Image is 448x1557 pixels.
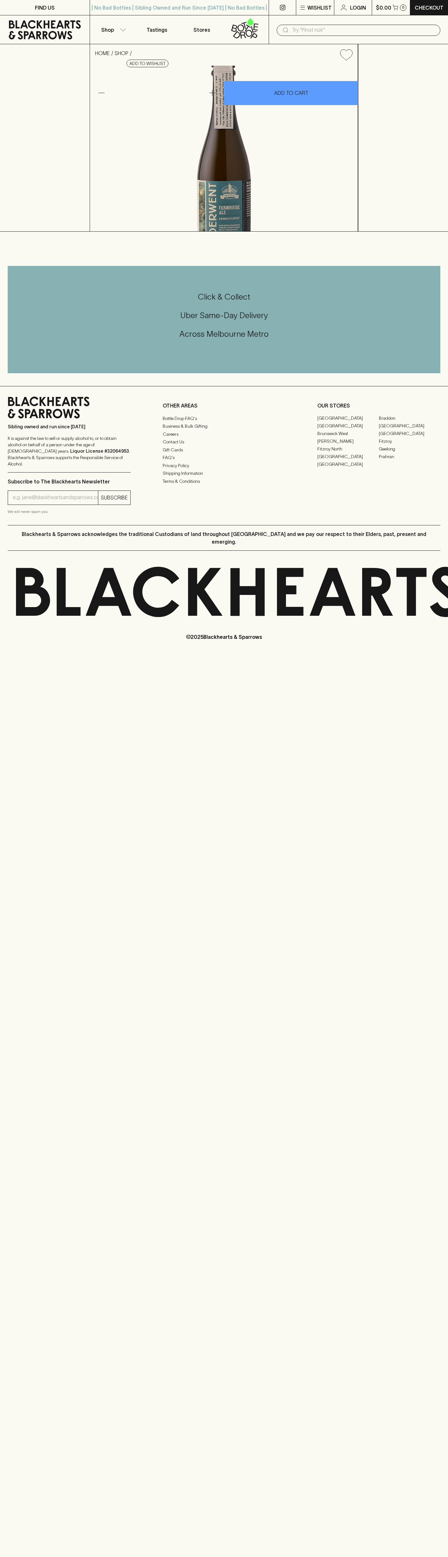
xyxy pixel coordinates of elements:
[70,449,129,454] strong: Liquor License #32064953
[8,292,440,302] h5: Click & Collect
[376,4,391,12] p: $0.00
[8,508,131,515] p: We will never spam you
[317,461,379,468] a: [GEOGRAPHIC_DATA]
[163,415,286,422] a: Bottle Drop FAQ's
[379,453,440,461] a: Prahran
[90,15,135,44] button: Shop
[307,4,332,12] p: Wishlist
[317,402,440,409] p: OUR STORES
[179,15,224,44] a: Stores
[163,446,286,454] a: Gift Cards
[98,491,130,505] button: SUBSCRIBE
[95,50,110,56] a: HOME
[338,47,355,63] button: Add to wishlist
[317,445,379,453] a: Fitzroy North
[379,438,440,445] a: Fitzroy
[224,81,358,105] button: ADD TO CART
[193,26,210,34] p: Stores
[126,60,168,67] button: Add to wishlist
[163,438,286,446] a: Contact Us
[317,415,379,422] a: [GEOGRAPHIC_DATA]
[379,430,440,438] a: [GEOGRAPHIC_DATA]
[101,26,114,34] p: Shop
[350,4,366,12] p: Login
[8,435,131,467] p: It is against the law to sell or supply alcohol to, or to obtain alcohol on behalf of a person un...
[8,478,131,485] p: Subscribe to The Blackhearts Newsletter
[8,329,440,339] h5: Across Melbourne Metro
[8,310,440,321] h5: Uber Same-Day Delivery
[101,494,128,501] p: SUBSCRIBE
[90,66,358,231] img: 51311.png
[402,6,404,9] p: 0
[163,454,286,462] a: FAQ's
[13,492,98,503] input: e.g. jane@blackheartsandsparrows.com.au
[163,470,286,477] a: Shipping Information
[317,438,379,445] a: [PERSON_NAME]
[379,415,440,422] a: Braddon
[134,15,179,44] a: Tastings
[379,445,440,453] a: Geelong
[147,26,167,34] p: Tastings
[163,423,286,430] a: Business & Bulk Gifting
[8,266,440,373] div: Call to action block
[317,453,379,461] a: [GEOGRAPHIC_DATA]
[115,50,128,56] a: SHOP
[12,530,436,546] p: Blackhearts & Sparrows acknowledges the traditional Custodians of land throughout [GEOGRAPHIC_DAT...
[163,402,286,409] p: OTHER AREAS
[415,4,444,12] p: Checkout
[35,4,55,12] p: FIND US
[163,430,286,438] a: Careers
[317,430,379,438] a: Brunswick West
[317,422,379,430] a: [GEOGRAPHIC_DATA]
[292,25,435,35] input: Try "Pinot noir"
[379,422,440,430] a: [GEOGRAPHIC_DATA]
[163,462,286,469] a: Privacy Policy
[163,477,286,485] a: Terms & Conditions
[8,424,131,430] p: Sibling owned and run since [DATE]
[274,89,308,97] p: ADD TO CART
